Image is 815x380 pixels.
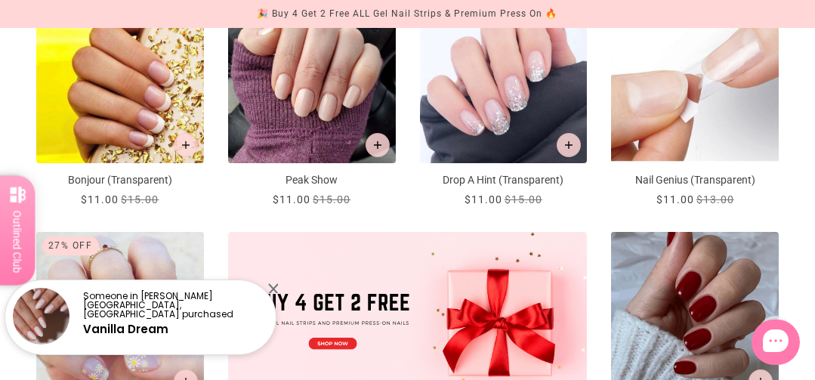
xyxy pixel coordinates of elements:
div: 27% Off [42,236,99,255]
div: $15.00 [121,192,159,208]
div: $15.00 [505,192,542,208]
button: Add to cart [174,133,198,157]
p: Peak Show [228,172,396,188]
div: $15.00 [313,192,350,208]
button: Add to cart [557,133,581,157]
a: Vanilla Dream [83,321,168,337]
p: Bonjour (Transparent) [36,172,204,188]
p: Nail Genius (Transparent) [611,172,779,188]
p: Someone in [PERSON_NAME][GEOGRAPHIC_DATA], [GEOGRAPHIC_DATA] purchased [83,292,263,319]
div: $11.00 [273,192,310,208]
div: 🎉 Buy 4 Get 2 Free ALL Gel Nail Strips & Premium Press On 🔥 [258,6,558,22]
div: $11.00 [465,192,502,208]
div: $11.00 [656,192,694,208]
div: $13.00 [696,192,734,208]
div: $11.00 [81,192,119,208]
p: Drop A Hint (Transparent) [420,172,588,188]
button: Add to cart [366,133,390,157]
